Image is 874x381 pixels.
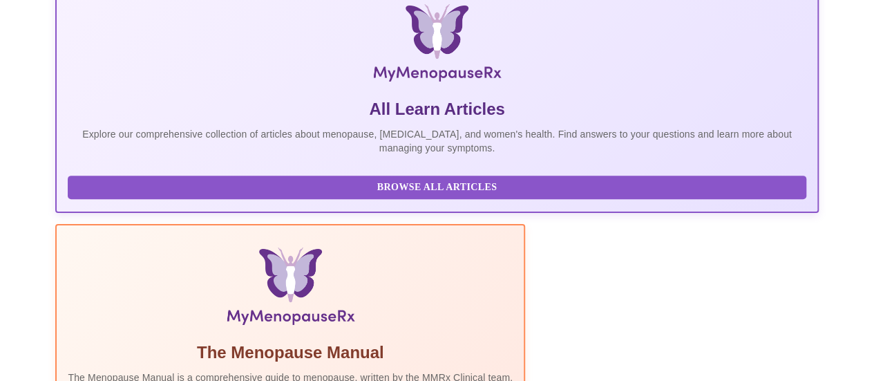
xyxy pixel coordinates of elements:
[68,127,806,155] p: Explore our comprehensive collection of articles about menopause, [MEDICAL_DATA], and women's hea...
[68,176,806,200] button: Browse All Articles
[68,342,513,364] h5: The Menopause Manual
[68,180,809,192] a: Browse All Articles
[68,98,806,120] h5: All Learn Articles
[182,4,691,87] img: MyMenopauseRx Logo
[82,179,792,196] span: Browse All Articles
[139,248,442,331] img: Menopause Manual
